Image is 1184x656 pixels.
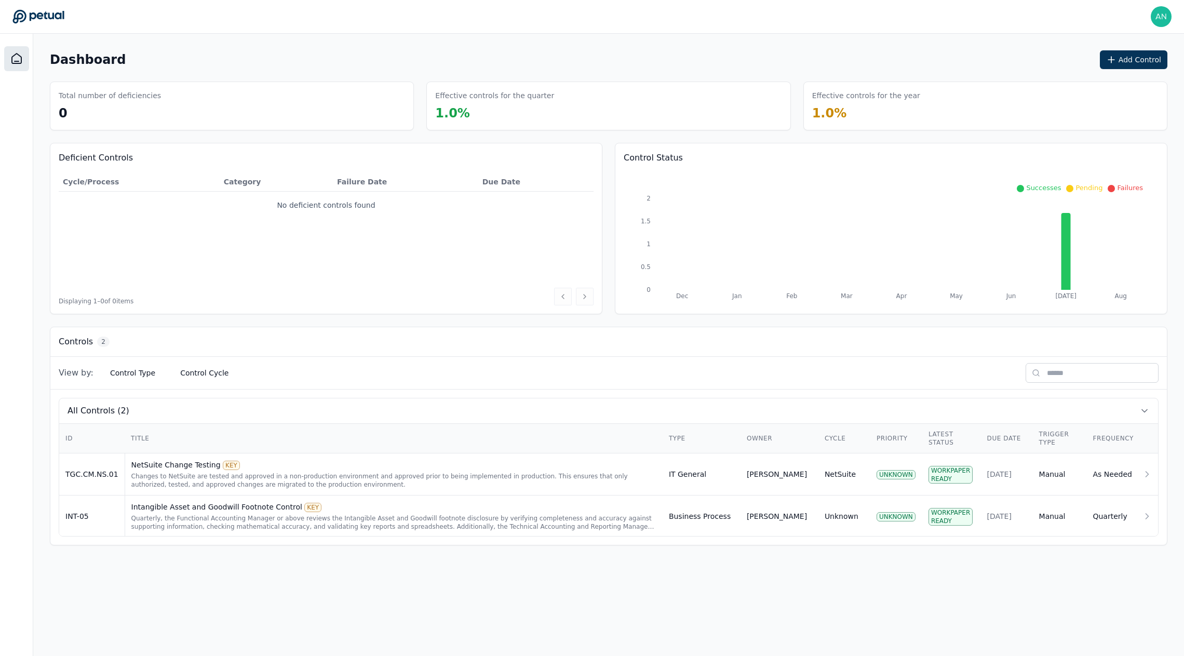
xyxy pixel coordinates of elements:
[1117,184,1143,192] span: Failures
[1086,424,1140,453] th: Frequency
[333,172,478,192] th: Failure Date
[812,90,920,101] h3: Effective controls for the year
[220,172,333,192] th: Category
[1006,292,1016,300] tspan: Jun
[131,514,656,531] div: Quarterly, the Functional Accounting Manager or above reviews the Intangible Asset and Goodwill f...
[1033,453,1087,496] td: Manual
[97,337,110,347] span: 2
[1075,184,1102,192] span: Pending
[732,292,742,300] tspan: Jan
[102,364,164,382] button: Control Type
[641,263,651,271] tspan: 0.5
[304,503,321,512] div: KEY
[131,472,656,489] div: Changes to NetSuite are tested and approved in a non-production environment and approved prior to...
[172,364,237,382] button: Control Cycle
[641,218,651,225] tspan: 1.5
[68,405,129,417] span: All Controls (2)
[1026,184,1061,192] span: Successes
[647,286,651,293] tspan: 0
[59,172,220,192] th: Cycle/Process
[950,292,963,300] tspan: May
[59,424,125,453] th: ID
[1055,292,1076,300] tspan: [DATE]
[929,466,973,484] div: Workpaper Ready
[747,469,807,479] div: [PERSON_NAME]
[1086,496,1140,538] td: Quarterly
[987,511,1027,521] div: [DATE]
[59,192,594,219] td: No deficient controls found
[12,9,64,24] a: Go to Dashboard
[59,90,161,101] h3: Total number of deficiencies
[1033,424,1087,453] th: Trigger Type
[59,297,133,305] span: Displaying 1– 0 of 0 items
[1100,50,1167,69] button: Add Control
[922,424,981,453] th: Latest Status
[877,512,916,521] div: UNKNOWN
[896,292,907,300] tspan: Apr
[663,453,741,496] td: IT General
[1086,453,1140,496] td: As Needed
[981,424,1033,453] th: Due Date
[4,46,29,71] a: Dashboard
[59,398,1158,423] button: All Controls (2)
[1151,6,1172,27] img: andrew+reddit@petual.ai
[59,496,125,538] td: INT-05
[870,424,922,453] th: Priority
[59,106,68,121] span: 0
[929,508,973,526] div: Workpaper Ready
[435,106,470,121] span: 1.0 %
[478,172,594,192] th: Due Date
[786,292,797,300] tspan: Feb
[1033,496,1087,538] td: Manual
[663,496,741,538] td: Business Process
[818,424,870,453] th: Cycle
[1115,292,1127,300] tspan: Aug
[825,469,856,479] div: NetSuite
[50,51,126,68] h1: Dashboard
[647,195,651,202] tspan: 2
[131,460,656,470] div: NetSuite Change Testing
[59,367,93,379] span: View by:
[59,336,93,348] h3: Controls
[741,424,818,453] th: Owner
[987,469,1027,479] div: [DATE]
[877,470,916,479] div: UNKNOWN
[647,240,651,248] tspan: 1
[841,292,853,300] tspan: Mar
[812,106,847,121] span: 1.0 %
[663,424,741,453] th: Type
[223,461,240,470] div: KEY
[125,424,663,453] th: Title
[624,152,1159,164] h3: Control Status
[59,453,125,496] td: TGC.CM.NS.01
[59,152,594,164] h3: Deficient Controls
[747,511,807,521] div: [PERSON_NAME]
[435,90,554,101] h3: Effective controls for the quarter
[825,511,858,521] div: Unknown
[676,292,688,300] tspan: Dec
[131,502,656,512] div: Intangible Asset and Goodwill Footnote Control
